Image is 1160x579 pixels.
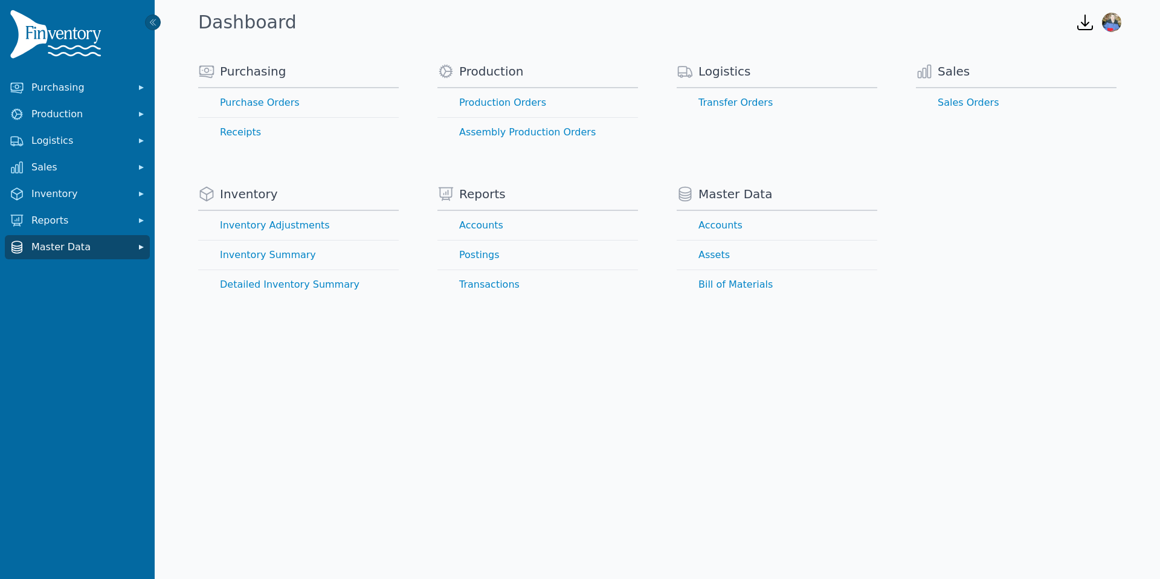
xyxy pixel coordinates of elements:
[31,213,128,228] span: Reports
[437,270,638,299] a: Transactions
[198,241,399,270] a: Inventory Summary
[220,186,278,202] span: Inventory
[198,270,399,299] a: Detailed Inventory Summary
[677,88,877,117] a: Transfer Orders
[437,118,638,147] a: Assembly Production Orders
[31,107,128,121] span: Production
[220,63,286,80] span: Purchasing
[31,240,128,254] span: Master Data
[437,88,638,117] a: Production Orders
[198,11,297,33] h1: Dashboard
[437,241,638,270] a: Postings
[10,10,106,63] img: Finventory
[938,63,970,80] span: Sales
[31,80,128,95] span: Purchasing
[5,76,150,100] button: Purchasing
[698,63,751,80] span: Logistics
[198,211,399,240] a: Inventory Adjustments
[198,118,399,147] a: Receipts
[5,209,150,233] button: Reports
[677,211,877,240] a: Accounts
[5,182,150,206] button: Inventory
[198,88,399,117] a: Purchase Orders
[916,88,1116,117] a: Sales Orders
[31,187,128,201] span: Inventory
[698,186,772,202] span: Master Data
[1102,13,1121,32] img: Jennifer Keith
[5,102,150,126] button: Production
[677,270,877,299] a: Bill of Materials
[31,160,128,175] span: Sales
[5,235,150,259] button: Master Data
[459,63,523,80] span: Production
[459,186,506,202] span: Reports
[5,129,150,153] button: Logistics
[31,134,128,148] span: Logistics
[5,155,150,180] button: Sales
[677,241,877,270] a: Assets
[437,211,638,240] a: Accounts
